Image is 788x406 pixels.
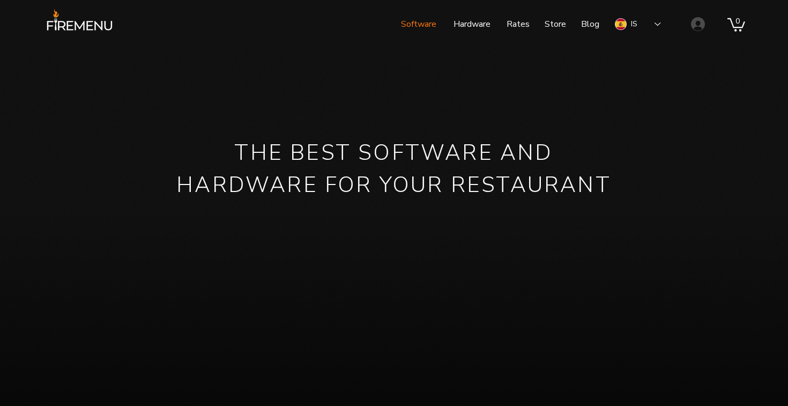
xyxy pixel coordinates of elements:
font: Software [401,18,436,30]
font: IS [631,19,637,29]
a: Cart with 0 items [727,17,745,32]
a: Store [537,11,573,38]
a: Blog [573,11,607,38]
font: Rates [507,18,530,30]
a: Software [393,11,444,38]
div: Language Selector: Spanish [607,12,668,36]
font: Store [545,18,566,30]
img: Spanish [615,18,627,30]
font: Blog [581,18,599,30]
nav: Place [304,11,607,38]
a: Hardware [444,11,499,38]
iframe: Wix Chat [738,356,788,406]
font: Hardware [454,18,490,30]
font: THE BEST SOFTWARE AND HARDWARE FOR YOUR RESTAURANT [176,138,611,200]
img: FireMenu logo [43,8,116,39]
a: Rates [499,11,537,38]
text: 0 [735,16,740,25]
